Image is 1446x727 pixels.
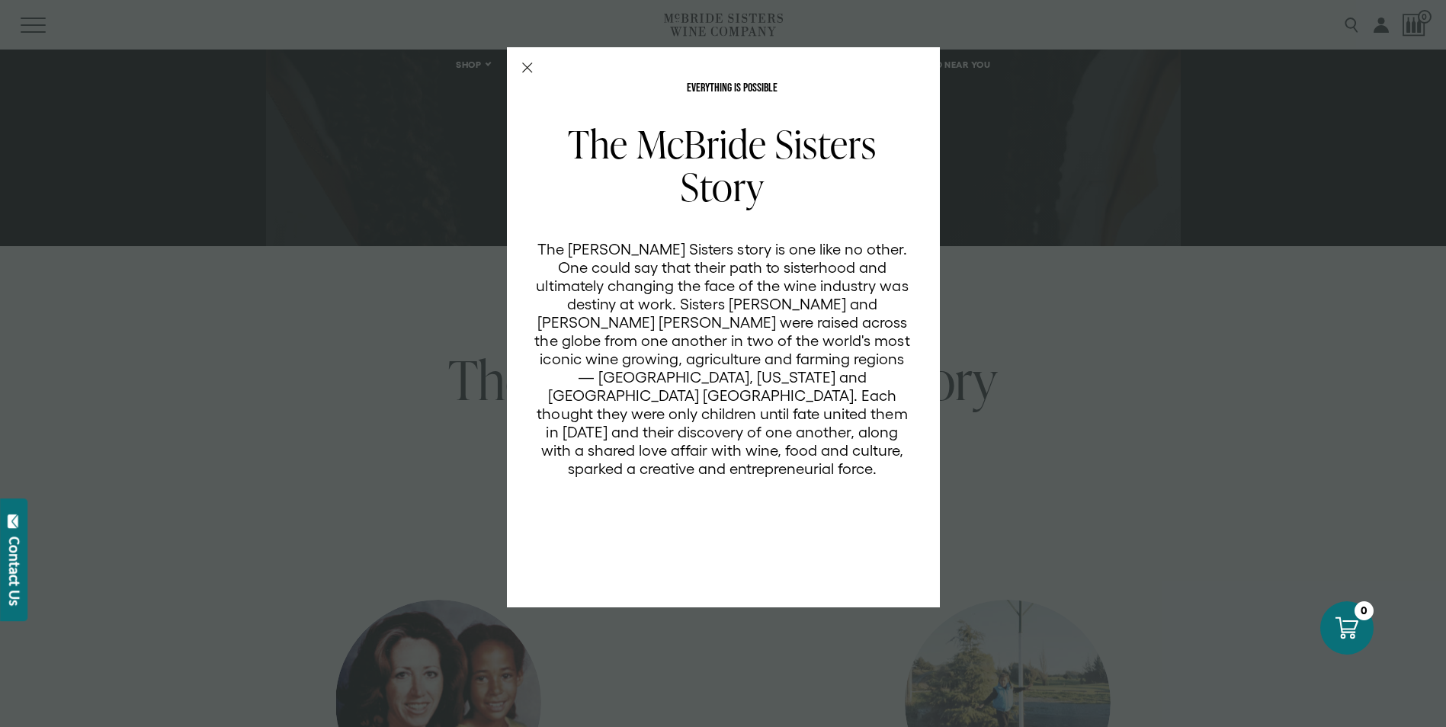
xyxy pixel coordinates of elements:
div: 0 [1355,601,1374,620]
h2: The McBride Sisters Story [534,123,911,208]
div: Contact Us [7,536,22,606]
button: Close Modal [522,62,533,73]
p: The [PERSON_NAME] Sisters story is one like no other. One could say that their path to sisterhood... [534,240,911,478]
p: EVERYTHING IS POSSIBLE [534,82,930,94]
